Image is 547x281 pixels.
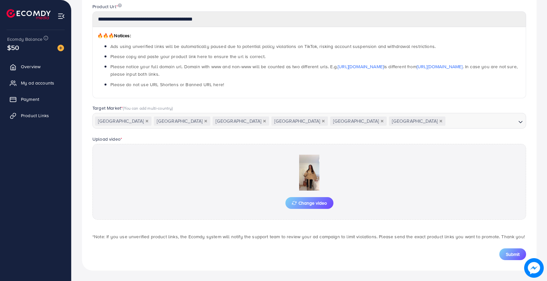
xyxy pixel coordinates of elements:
span: [GEOGRAPHIC_DATA] [389,117,445,126]
button: Change video [285,197,333,209]
img: image [57,45,64,51]
span: Submit [506,251,520,258]
a: My ad accounts [5,76,66,89]
label: Upload video [92,136,122,142]
button: Submit [499,248,526,260]
span: Please copy and paste your product link here to ensure the url is correct. [110,53,265,60]
span: [GEOGRAPHIC_DATA] [330,117,387,126]
a: [URL][DOMAIN_NAME] [417,63,463,70]
button: Deselect United States [204,119,207,123]
span: Ecomdy Balance [7,36,42,42]
span: Overview [21,63,40,70]
div: Search for option [92,113,526,129]
a: Payment [5,93,66,106]
a: Product Links [5,109,66,122]
label: Product Url [92,3,122,10]
span: Please do not use URL Shortens or Banned URL here! [110,81,224,88]
img: image [524,258,544,278]
a: [URL][DOMAIN_NAME] [338,63,384,70]
span: Product Links [21,112,49,119]
span: Please notice your full domain url. Domain with www and non-www will be counted as two different ... [110,63,518,77]
img: logo [7,9,51,19]
span: [GEOGRAPHIC_DATA] [213,117,269,126]
span: 🔥🔥🔥 [97,32,114,39]
span: [GEOGRAPHIC_DATA] [271,117,328,126]
button: Deselect Australia [439,119,442,123]
img: image [118,3,122,8]
button: Deselect Germany [380,119,384,123]
p: *Note: If you use unverified product links, the Ecomdy system will notify the support team to rev... [92,233,526,241]
span: Notices: [97,32,131,39]
span: $50 [7,43,19,52]
span: My ad accounts [21,80,54,86]
button: Deselect Canada [263,119,266,123]
span: Change video [292,201,327,205]
span: Ads using unverified links will be automatically paused due to potential policy violations on Tik... [110,43,436,50]
a: Overview [5,60,66,73]
button: Deselect United Kingdom [145,119,149,123]
span: [GEOGRAPHIC_DATA] [95,117,152,126]
span: Payment [21,96,39,102]
button: Deselect New Zealand [322,119,325,123]
img: Preview Image [277,155,342,191]
input: Search for option [446,116,516,126]
label: Target Market [92,105,173,111]
span: (You can add multi-country) [123,105,173,111]
span: [GEOGRAPHIC_DATA] [154,117,210,126]
img: menu [57,12,65,20]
